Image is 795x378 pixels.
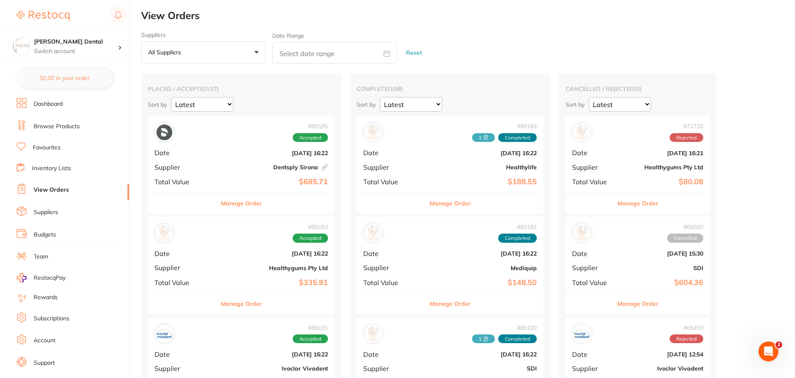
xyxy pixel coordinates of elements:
b: $335.91 [217,278,328,287]
div: Healthygums Pty Ltd#89183AcceptedDate[DATE] 16:22SupplierHealthygums Pty LtdTotal Value$335.91Man... [148,217,335,314]
b: Mediquip [426,265,537,271]
span: Date [363,149,419,156]
b: [DATE] 12:54 [620,351,703,358]
span: Supplier [363,264,419,271]
span: Date [572,149,614,156]
a: Budgets [34,231,56,239]
span: 2 [775,341,782,348]
b: Healthygums Pty Ltd [217,265,328,271]
button: Manage Order [430,294,471,314]
img: Ivoclar Vivadent [574,326,590,342]
button: Manage Order [617,193,658,213]
button: $0.00 in your order [17,68,113,88]
span: Supplier [572,264,614,271]
b: SDI [426,365,537,372]
b: Healthylife [426,164,537,171]
a: Restocq Logo [17,6,70,25]
b: [DATE] 15:30 [620,250,703,257]
span: Total Value [154,279,210,286]
span: Rejected [670,334,703,344]
div: Dentsply Sirona#89185AcceptedDate[DATE] 16:22SupplierDentsply SironaTotal Value$685.71Manage Order [148,116,335,213]
button: Manage Order [221,294,262,314]
span: Received [472,334,495,344]
b: $148.50 [426,278,537,287]
span: Date [363,351,419,358]
b: [DATE] 16:22 [217,250,328,257]
span: Completed [498,334,537,344]
span: Cancelled [667,234,703,243]
b: $188.55 [426,178,537,186]
span: # 65450 [670,324,703,331]
h2: cancelled / rejected ( 3 ) [565,85,710,93]
span: Date [572,250,614,257]
span: Total Value [363,178,419,185]
span: Date [154,149,210,156]
span: Total Value [572,279,614,286]
span: # 89184 [472,123,537,129]
span: Completed [498,133,537,142]
p: All suppliers [148,49,184,56]
span: Supplier [572,365,614,372]
img: RestocqPay [17,273,27,283]
img: Healthygums Pty Ltd [574,124,590,140]
label: Date Range [272,32,304,39]
b: Ivoclar Vivadent [620,365,703,372]
h2: placed / accepted ( 17 ) [148,85,335,93]
span: Date [572,351,614,358]
h4: Hornsby Dental [34,38,118,46]
b: Healthygums Pty Ltd [620,164,703,171]
span: Supplier [363,163,419,171]
button: Manage Order [221,193,262,213]
a: Rewards [34,293,58,302]
span: Total Value [363,279,419,286]
span: # 89181 [293,324,328,331]
img: Restocq Logo [17,11,70,21]
a: RestocqPay [17,273,66,283]
button: Reset [404,42,424,64]
span: Date [154,351,210,358]
b: [DATE] 16:22 [426,351,537,358]
iframe: Intercom live chat [758,341,778,361]
span: Accepted [293,133,328,142]
a: View Orders [34,186,69,194]
button: Manage Order [430,193,471,213]
img: Ivoclar Vivadent [157,326,172,342]
a: Team [34,253,48,261]
h2: View Orders [141,10,795,22]
img: Mediquip [365,225,381,241]
b: Ivoclar Vivadent [217,365,328,372]
b: $685.71 [217,178,328,186]
input: Select date range [272,42,397,63]
img: SDI [365,326,381,342]
span: Supplier [154,264,210,271]
b: SDI [620,265,703,271]
b: $604.36 [620,278,703,287]
b: [DATE] 16:22 [217,351,328,358]
b: [DATE] 16:22 [426,150,537,156]
p: Switch account [34,47,118,56]
a: Dashboard [34,100,63,108]
h2: completed ( 58 ) [357,85,543,93]
button: All suppliers [141,41,266,64]
span: Supplier [363,365,419,372]
span: # 89185 [293,123,328,129]
b: [DATE] 16:22 [217,150,328,156]
b: [DATE] 16:21 [620,150,703,156]
span: Supplier [572,163,614,171]
span: RestocqPay [34,274,66,282]
button: Manage Order [617,294,658,314]
a: Browse Products [34,122,80,131]
span: Completed [498,234,537,243]
img: SDI [574,225,590,241]
p: Sort by [565,101,585,108]
span: # 89183 [293,224,328,230]
span: Rejected [670,133,703,142]
span: Accepted [293,234,328,243]
span: # 89182 [498,224,537,230]
span: Received [472,133,495,142]
span: # 72726 [670,123,703,129]
span: Date [154,250,210,257]
a: Favourites [33,144,61,152]
span: # 69690 [667,224,703,230]
label: Suppliers [141,32,266,38]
